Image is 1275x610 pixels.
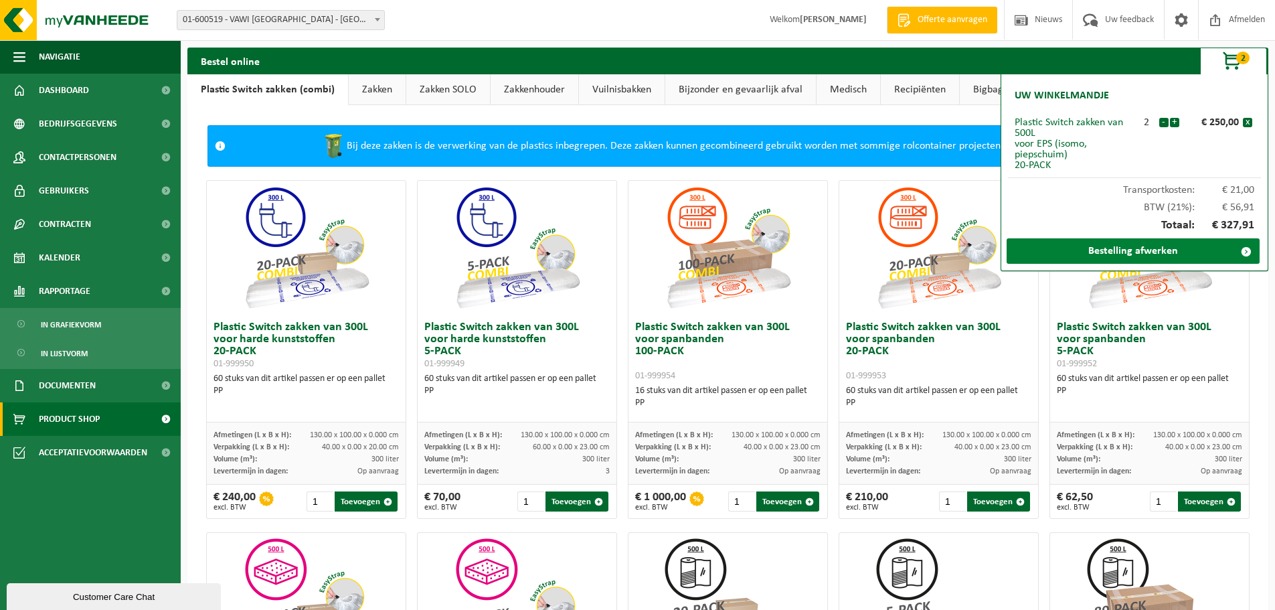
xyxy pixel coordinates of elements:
[41,312,101,337] span: In grafiekvorm
[1057,373,1242,397] div: 60 stuks van dit artikel passen er op een pallet
[1057,504,1093,512] span: excl. BTW
[1195,202,1255,213] span: € 56,91
[846,385,1031,409] div: 60 stuks van dit artikel passen er op een pallet
[3,340,177,366] a: In lijstvorm
[1057,359,1097,369] span: 01-999952
[177,10,385,30] span: 01-600519 - VAWI NV - ANTWERPEN
[214,455,257,463] span: Volume (m³):
[846,504,888,512] span: excl. BTW
[779,467,821,475] span: Op aanvraag
[39,241,80,275] span: Kalender
[635,397,821,409] div: PP
[1236,52,1250,64] span: 2
[177,11,384,29] span: 01-600519 - VAWI NV - ANTWERPEN
[579,74,665,105] a: Vuilnisbakken
[846,321,1031,382] h3: Plastic Switch zakken van 300L voor spanbanden 20-PACK
[240,181,373,315] img: 01-999950
[1153,431,1242,439] span: 130.00 x 100.00 x 0.000 cm
[942,431,1031,439] span: 130.00 x 100.00 x 0.000 cm
[214,431,291,439] span: Afmetingen (L x B x H):
[521,431,610,439] span: 130.00 x 100.00 x 0.000 cm
[744,443,821,451] span: 40.00 x 0.00 x 23.00 cm
[635,443,711,451] span: Verpakking (L x B x H):
[1201,467,1242,475] span: Op aanvraag
[846,467,920,475] span: Levertermijn in dagen:
[1195,220,1255,232] span: € 327,91
[335,491,398,512] button: Toevoegen
[967,491,1030,512] button: Toevoegen
[1008,178,1261,196] div: Transportkosten:
[39,402,100,436] span: Product Shop
[846,371,886,381] span: 01-999953
[1165,443,1242,451] span: 40.00 x 0.00 x 23.00 cm
[424,431,502,439] span: Afmetingen (L x B x H):
[1170,118,1179,127] button: +
[307,491,334,512] input: 1
[424,359,464,369] span: 01-999949
[214,443,289,451] span: Verpakking (L x B x H):
[214,491,256,512] div: € 240,00
[214,359,254,369] span: 01-999950
[39,275,90,308] span: Rapportage
[7,581,224,610] iframe: chat widget
[846,397,1031,409] div: PP
[214,321,399,370] h3: Plastic Switch zakken van 300L voor harde kunststoffen 20-PACK
[214,385,399,397] div: PP
[320,133,347,159] img: WB-0240-HPE-GN-50.png
[665,74,816,105] a: Bijzonder en gevaarlijk afval
[661,181,795,315] img: 01-999954
[39,40,80,74] span: Navigatie
[214,467,288,475] span: Levertermijn in dagen:
[635,385,821,409] div: 16 stuks van dit artikel passen er op een pallet
[990,467,1031,475] span: Op aanvraag
[322,443,399,451] span: 40.00 x 0.00 x 20.00 cm
[1015,117,1134,171] div: Plastic Switch zakken van 500L voor EPS (isomo, piepschuim) 20-PACK
[800,15,867,25] strong: [PERSON_NAME]
[1057,443,1132,451] span: Verpakking (L x B x H):
[732,431,821,439] span: 130.00 x 100.00 x 0.000 cm
[1243,118,1252,127] button: x
[756,491,819,512] button: Toevoegen
[793,455,821,463] span: 300 liter
[424,373,610,397] div: 60 stuks van dit artikel passen er op een pallet
[1008,196,1261,213] div: BTW (21%):
[635,431,713,439] span: Afmetingen (L x B x H):
[1200,48,1267,74] button: 2
[817,74,880,105] a: Medisch
[1134,117,1159,128] div: 2
[1004,455,1031,463] span: 300 liter
[728,491,756,512] input: 1
[424,504,460,512] span: excl. BTW
[214,373,399,397] div: 60 stuks van dit artikel passen er op een pallet
[406,74,490,105] a: Zakken SOLO
[1057,455,1100,463] span: Volume (m³):
[39,74,89,107] span: Dashboard
[41,341,88,366] span: In lijstvorm
[1057,467,1131,475] span: Levertermijn in dagen:
[887,7,997,33] a: Offerte aanvragen
[635,491,686,512] div: € 1 000,00
[872,181,1006,315] img: 01-999953
[1215,455,1242,463] span: 300 liter
[635,321,821,382] h3: Plastic Switch zakken van 300L voor spanbanden 100-PACK
[846,443,922,451] span: Verpakking (L x B x H):
[39,369,96,402] span: Documenten
[1057,385,1242,397] div: PP
[635,467,709,475] span: Levertermijn in dagen:
[187,48,273,74] h2: Bestel online
[1150,491,1177,512] input: 1
[960,74,1021,105] a: Bigbags
[214,504,256,512] span: excl. BTW
[1008,81,1116,110] h2: Uw winkelmandje
[39,107,117,141] span: Bedrijfsgegevens
[846,455,889,463] span: Volume (m³):
[349,74,406,105] a: Zakken
[3,311,177,337] a: In grafiekvorm
[1057,431,1134,439] span: Afmetingen (L x B x H):
[357,467,399,475] span: Op aanvraag
[635,455,679,463] span: Volume (m³):
[914,13,991,27] span: Offerte aanvragen
[545,491,608,512] button: Toevoegen
[517,491,545,512] input: 1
